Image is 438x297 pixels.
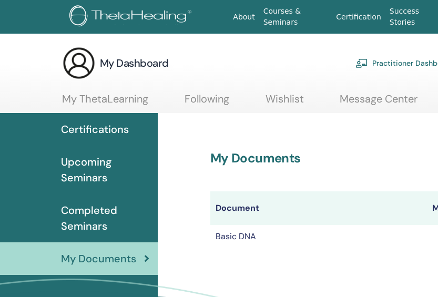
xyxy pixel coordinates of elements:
img: generic-user-icon.jpg [62,46,96,80]
th: Document [210,191,427,225]
img: logo.png [69,5,195,29]
span: Completed Seminars [61,202,149,234]
td: Basic DNA [210,225,427,248]
a: Wishlist [266,93,304,113]
a: Message Center [340,93,417,113]
a: My ThetaLearning [62,93,148,113]
span: My Documents [61,251,136,267]
span: Certifications [61,121,129,137]
h3: My Dashboard [100,56,169,70]
img: chalkboard-teacher.svg [355,58,368,68]
span: Upcoming Seminars [61,154,149,186]
a: Certification [332,7,385,27]
a: Following [185,93,229,113]
a: Courses & Seminars [259,2,332,32]
a: About [229,7,259,27]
